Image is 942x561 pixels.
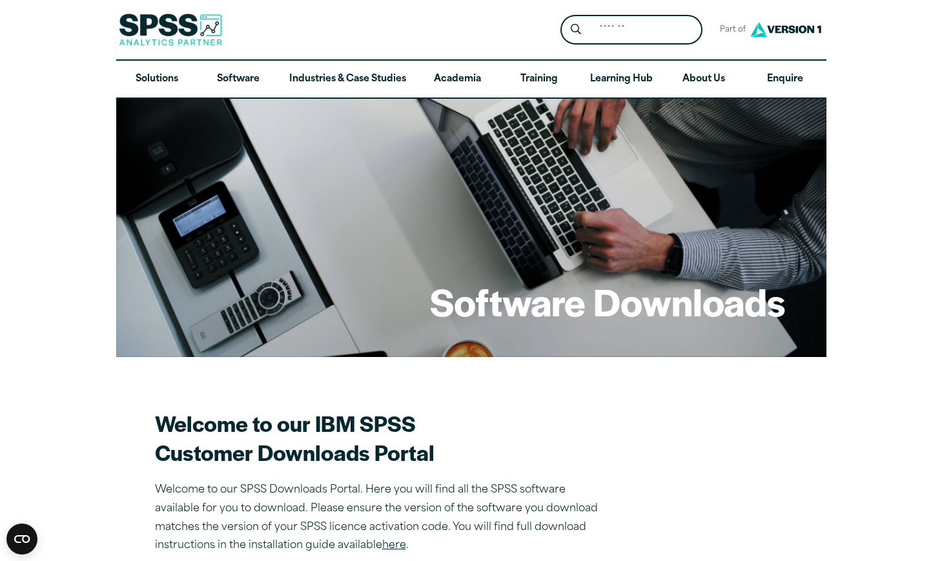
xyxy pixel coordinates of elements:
[713,21,747,39] span: Part of
[119,14,222,46] img: SPSS Analytics Partner
[6,524,37,555] button: Open CMP widget
[580,61,663,98] a: Learning Hub
[564,18,588,42] button: Search magnifying glass icon
[155,409,607,467] h2: Welcome to our IBM SPSS Customer Downloads Portal
[571,24,581,35] svg: Search magnifying glass icon
[382,540,406,551] a: here
[155,481,607,555] p: Welcome to our SPSS Downloads Portal. Here you will find all the SPSS software available for you ...
[560,15,702,45] form: Site Header Search Form
[498,61,579,98] a: Training
[744,61,826,98] a: Enquire
[747,17,824,41] img: Version1 Logo
[279,61,416,98] a: Industries & Case Studies
[663,61,744,98] a: About Us
[116,61,198,98] a: Solutions
[116,61,826,98] nav: Desktop version of site main menu
[430,276,785,327] h1: Software Downloads
[416,61,498,98] a: Academia
[198,61,279,98] a: Software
